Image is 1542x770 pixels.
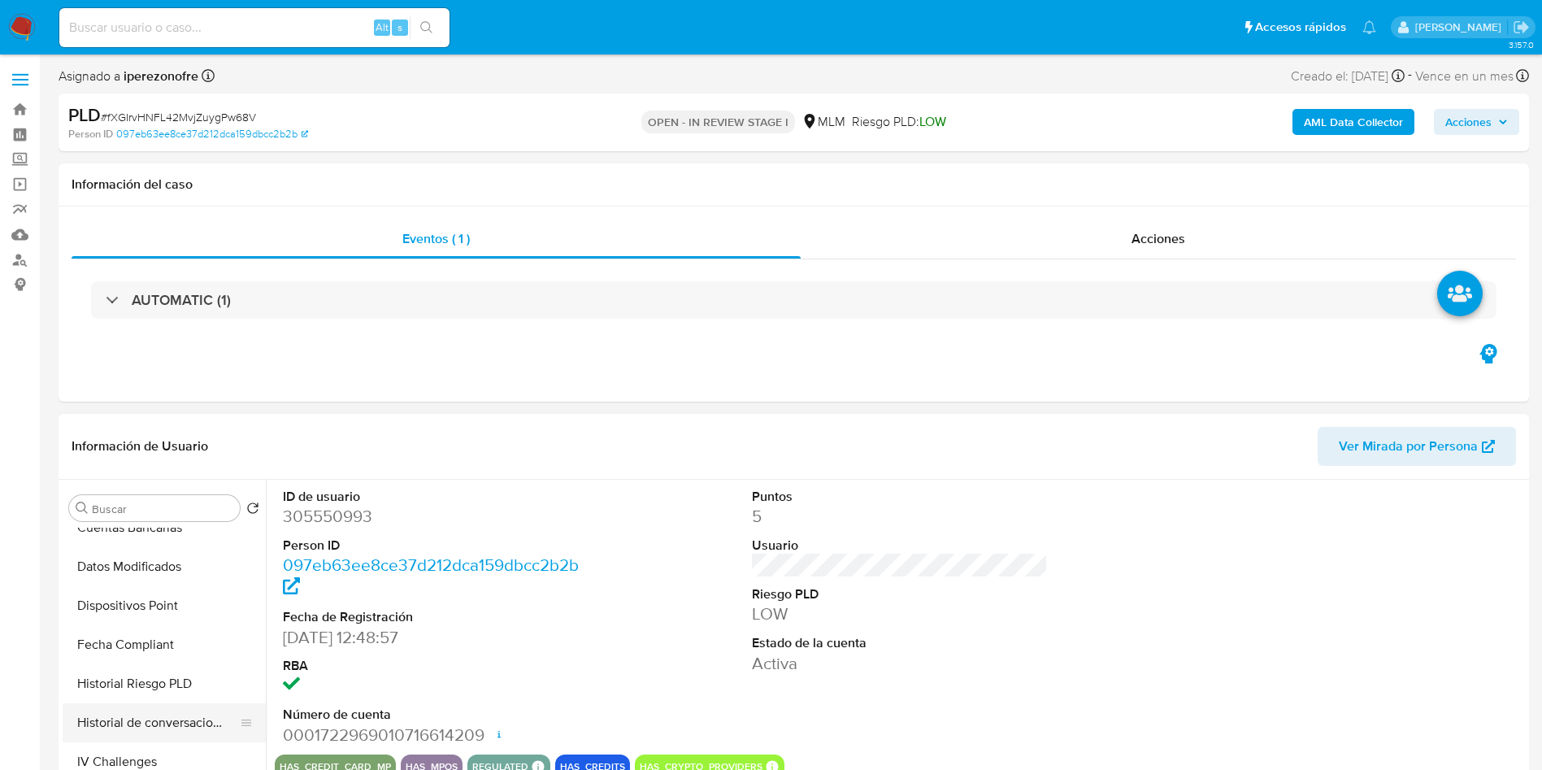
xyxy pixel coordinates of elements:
div: MLM [801,113,845,131]
dt: Usuario [752,537,1049,555]
p: OPEN - IN REVIEW STAGE I [641,111,795,133]
span: Ver Mirada por Persona [1339,427,1478,466]
b: PLD [68,102,101,128]
span: LOW [919,112,946,131]
dd: 305550993 [283,505,580,528]
b: AML Data Collector [1304,109,1403,135]
a: 097eb63ee8ce37d212dca159dbcc2b2b [116,127,308,141]
button: has_credit_card_mp [280,763,391,770]
dt: Puntos [752,488,1049,506]
dt: Fecha de Registración [283,608,580,626]
a: Notificaciones [1362,20,1376,34]
button: AML Data Collector [1292,109,1414,135]
span: Vence en un mes [1415,67,1514,85]
h1: Información del caso [72,176,1516,193]
p: ivonne.perezonofre@mercadolibre.com.mx [1415,20,1507,35]
a: Salir [1513,19,1530,36]
h1: Información de Usuario [72,438,208,455]
span: Acciones [1132,229,1185,248]
span: Alt [376,20,389,35]
h3: AUTOMATIC (1) [132,291,231,309]
button: Acciones [1434,109,1519,135]
span: - [1408,65,1412,87]
dt: Person ID [283,537,580,555]
span: # fXGIrvHNFL42MvjZuygPw68V [101,109,256,125]
span: Eventos ( 1 ) [402,229,470,248]
button: has_credits [560,763,625,770]
dd: 5 [752,505,1049,528]
span: Asignado a [59,67,198,85]
dt: Riesgo PLD [752,585,1049,603]
a: 097eb63ee8ce37d212dca159dbcc2b2b [283,553,579,599]
span: Accesos rápidos [1255,19,1346,36]
button: Historial Riesgo PLD [63,664,266,703]
button: Buscar [76,502,89,515]
dd: [DATE] 12:48:57 [283,626,580,649]
dt: ID de usuario [283,488,580,506]
dd: 0001722969010716614209 [283,724,580,746]
span: Acciones [1445,109,1492,135]
button: regulated [472,763,528,770]
div: AUTOMATIC (1) [91,281,1496,319]
dd: LOW [752,603,1049,625]
dt: Número de cuenta [283,706,580,724]
dt: Estado de la cuenta [752,634,1049,652]
b: Person ID [68,127,113,141]
button: Dispositivos Point [63,586,266,625]
input: Buscar [92,502,233,516]
button: Cuentas Bancarias [63,508,266,547]
dt: RBA [283,657,580,675]
button: has_mpos [406,763,458,770]
button: Datos Modificados [63,547,266,586]
button: search-icon [410,16,443,39]
button: Fecha Compliant [63,625,266,664]
button: Ver Mirada por Persona [1318,427,1516,466]
b: iperezonofre [120,67,198,85]
button: Volver al orden por defecto [246,502,259,520]
input: Buscar usuario o caso... [59,17,450,38]
button: Historial de conversaciones [63,703,253,742]
button: has_crypto_providers [640,763,762,770]
span: s [397,20,402,35]
dd: Activa [752,652,1049,675]
span: Riesgo PLD: [852,113,946,131]
div: Creado el: [DATE] [1291,65,1405,87]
